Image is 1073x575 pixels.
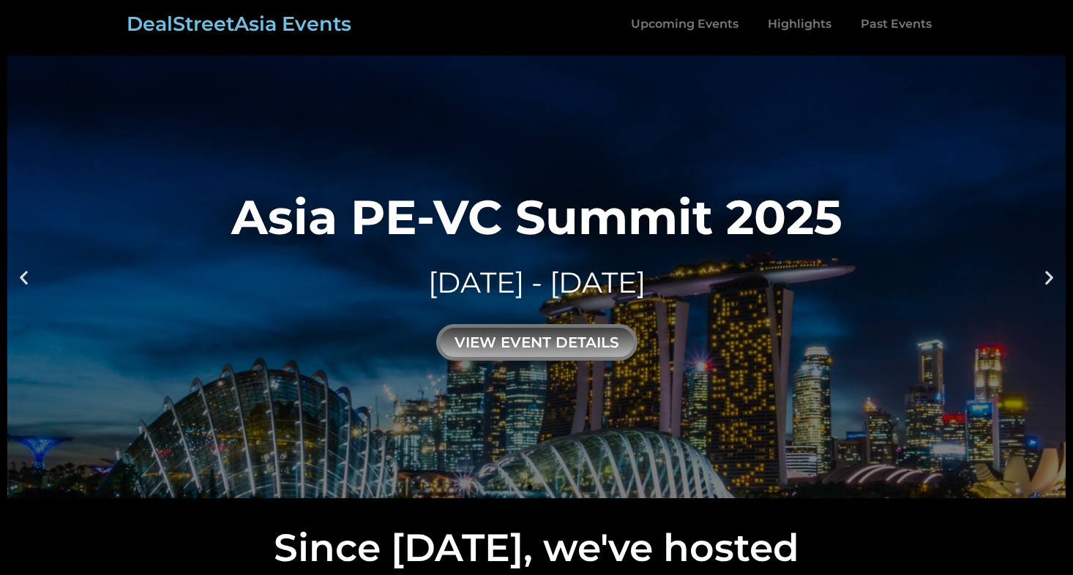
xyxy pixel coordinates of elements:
[231,193,842,241] div: Asia PE-VC Summit 2025
[541,485,545,489] span: Go to slide 2
[127,12,351,36] a: DealStreetAsia Events
[7,56,1066,498] a: Asia PE-VC Summit 2025[DATE] - [DATE]view event details
[846,7,946,41] a: Past Events
[616,7,753,41] a: Upcoming Events
[528,485,532,489] span: Go to slide 1
[753,7,846,41] a: Highlights
[1040,268,1058,286] div: Next slide
[231,263,842,303] div: [DATE] - [DATE]
[15,268,33,286] div: Previous slide
[7,529,1066,567] h2: Since [DATE], we've hosted
[436,324,638,361] div: view event details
